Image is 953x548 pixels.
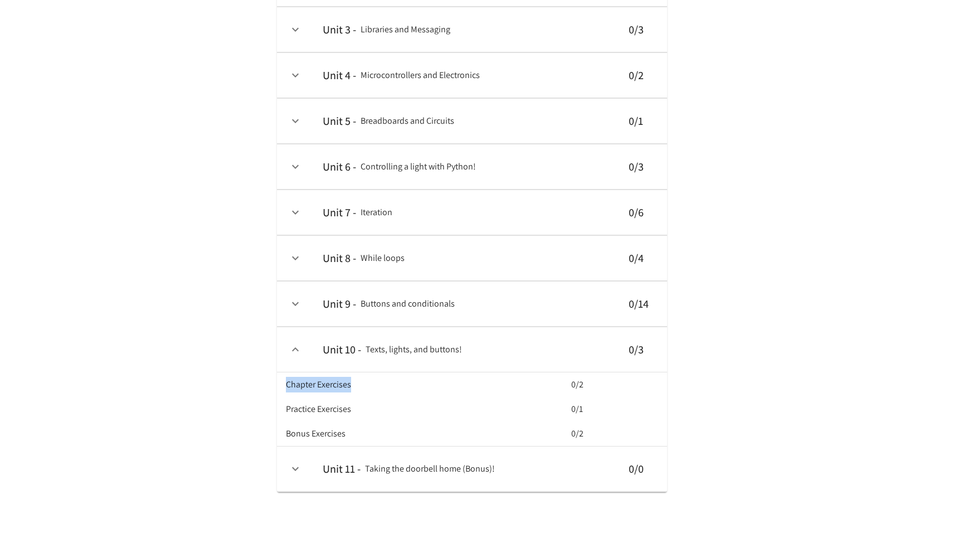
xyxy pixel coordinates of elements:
[286,294,305,313] button: expand row
[286,459,305,478] button: expand row
[323,341,361,358] h6: Unit 10 -
[323,158,356,176] h6: Unit 6 -
[629,460,654,478] h6: 0 / 0
[286,203,305,222] button: expand row
[629,21,654,38] h6: 0 / 3
[323,460,361,478] h6: Unit 11 -
[361,113,454,129] h6: Breadboards and Circuits
[361,296,455,312] h6: Buttons and conditionals
[361,205,392,220] h6: Iteration
[629,112,654,130] h6: 0 / 1
[361,250,405,266] h6: While loops
[286,20,305,39] button: expand row
[323,249,356,267] h6: Unit 8 -
[286,249,305,268] button: expand row
[365,461,495,477] h6: Taking the doorbell home (Bonus)!
[629,203,654,221] h6: 0 / 6
[361,67,480,83] h6: Microcontrollers and Electronics
[323,66,356,84] h6: Unit 4 -
[629,341,654,358] h6: 0 / 3
[286,426,346,442] h6: Bonus Exercises
[323,203,356,221] h6: Unit 7 -
[286,157,305,176] button: expand row
[571,426,584,442] h6: 0/2
[629,66,654,84] h6: 0 / 2
[361,159,476,174] h6: Controlling a light with Python!
[629,295,654,313] h6: 0 / 14
[323,295,356,313] h6: Unit 9 -
[366,342,462,357] h6: Texts, lights, and buttons!
[361,22,450,37] h6: Libraries and Messaging
[323,21,356,38] h6: Unit 3 -
[629,158,654,176] h6: 0 / 3
[286,372,658,446] table: collapsible table
[286,111,305,130] button: expand row
[571,401,583,417] h6: 0/1
[286,377,351,392] h6: Chapter Exercises
[629,249,654,267] h6: 0 / 4
[286,401,351,417] h6: Practice Exercises
[286,340,305,359] button: expand row
[323,112,356,130] h6: Unit 5 -
[286,66,305,85] button: expand row
[571,377,584,392] h6: 0/2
